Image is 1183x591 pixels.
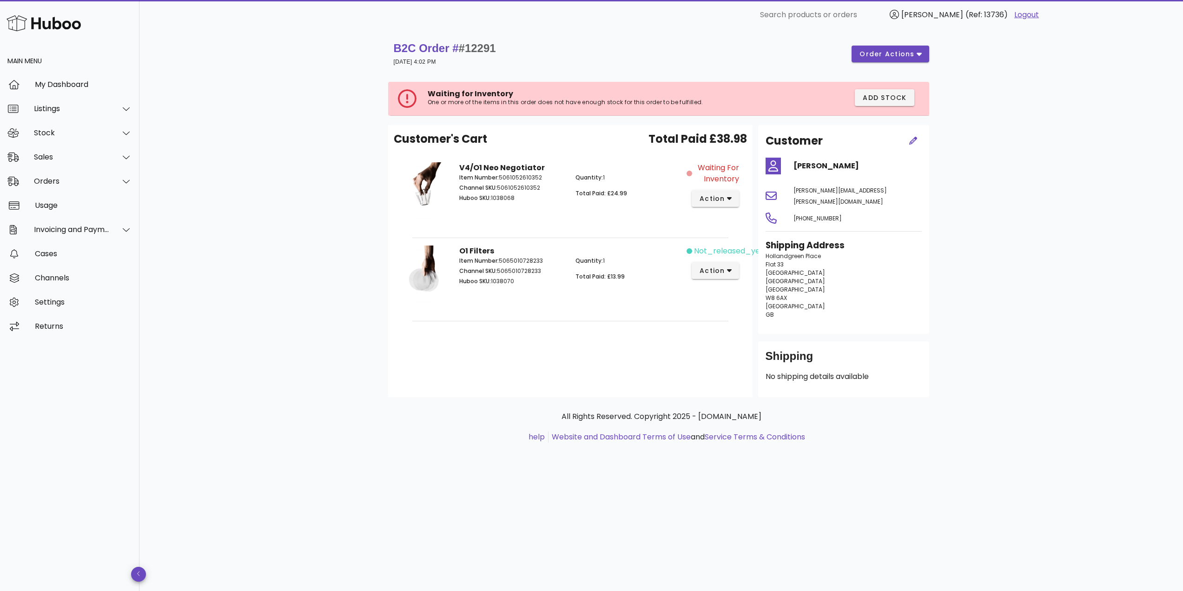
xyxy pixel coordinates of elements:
[35,322,132,331] div: Returns
[459,267,565,275] p: 5065010728233
[35,273,132,282] div: Channels
[575,257,681,265] p: 1
[35,80,132,89] div: My Dashboard
[428,88,513,99] span: Waiting for Inventory
[459,173,499,181] span: Item Number:
[459,162,545,173] strong: V4/O1 Neo Negotiator
[575,272,625,280] span: Total Paid: £13.99
[459,277,565,286] p: 1038070
[459,42,496,54] span: #12291
[705,432,805,442] a: Service Terms & Conditions
[459,173,565,182] p: 5061052610352
[766,349,922,371] div: Shipping
[34,104,110,113] div: Listings
[35,249,132,258] div: Cases
[699,194,725,204] span: action
[401,162,448,225] img: Product Image
[766,260,784,268] span: Flat 33
[459,194,491,202] span: Huboo SKU:
[766,294,787,302] span: W8 6AX
[7,13,81,33] img: Huboo Logo
[859,49,915,59] span: order actions
[575,173,681,182] p: 1
[648,131,747,147] span: Total Paid £38.98
[575,173,603,181] span: Quantity:
[459,194,565,202] p: 1038068
[575,189,627,197] span: Total Paid: £24.99
[459,246,494,256] strong: O1 Filters
[1014,9,1039,20] a: Logout
[793,214,842,222] span: [PHONE_NUMBER]
[694,162,739,185] span: Waiting for Inventory
[692,190,740,207] button: action
[552,432,691,442] a: Website and Dashboard Terms of Use
[766,133,823,149] h2: Customer
[459,184,497,192] span: Channel SKU:
[396,411,927,422] p: All Rights Reserved. Copyright 2025 - [DOMAIN_NAME]
[692,262,740,279] button: action
[34,177,110,186] div: Orders
[34,225,110,234] div: Invoicing and Payments
[855,89,914,106] button: Add Stock
[766,252,821,260] span: Hollandgreen Place
[793,160,922,172] h4: [PERSON_NAME]
[34,153,110,161] div: Sales
[459,257,565,265] p: 5065010728233
[428,99,756,106] p: One or more of the items in this order does not have enough stock for this order to be fulfilled.
[766,239,922,252] h3: Shipping Address
[793,186,887,206] span: [PERSON_NAME][EMAIL_ADDRESS][PERSON_NAME][DOMAIN_NAME]
[459,277,491,285] span: Huboo SKU:
[694,246,763,257] span: not_released_yet
[401,246,448,308] img: Product Image
[459,267,497,275] span: Channel SKU:
[766,371,922,382] p: No shipping details available
[394,42,496,54] strong: B2C Order #
[852,46,929,62] button: order actions
[459,257,499,265] span: Item Number:
[529,432,545,442] a: help
[394,131,487,147] span: Customer's Cart
[549,432,805,443] li: and
[459,184,565,192] p: 5061052610352
[394,59,436,65] small: [DATE] 4:02 PM
[766,302,825,310] span: [GEOGRAPHIC_DATA]
[965,9,1008,20] span: (Ref: 13736)
[34,128,110,137] div: Stock
[766,286,825,293] span: [GEOGRAPHIC_DATA]
[862,93,907,103] span: Add Stock
[35,201,132,210] div: Usage
[901,9,963,20] span: [PERSON_NAME]
[35,298,132,306] div: Settings
[766,269,825,277] span: [GEOGRAPHIC_DATA]
[766,277,825,285] span: [GEOGRAPHIC_DATA]
[575,257,603,265] span: Quantity:
[766,311,774,319] span: GB
[699,266,725,276] span: action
